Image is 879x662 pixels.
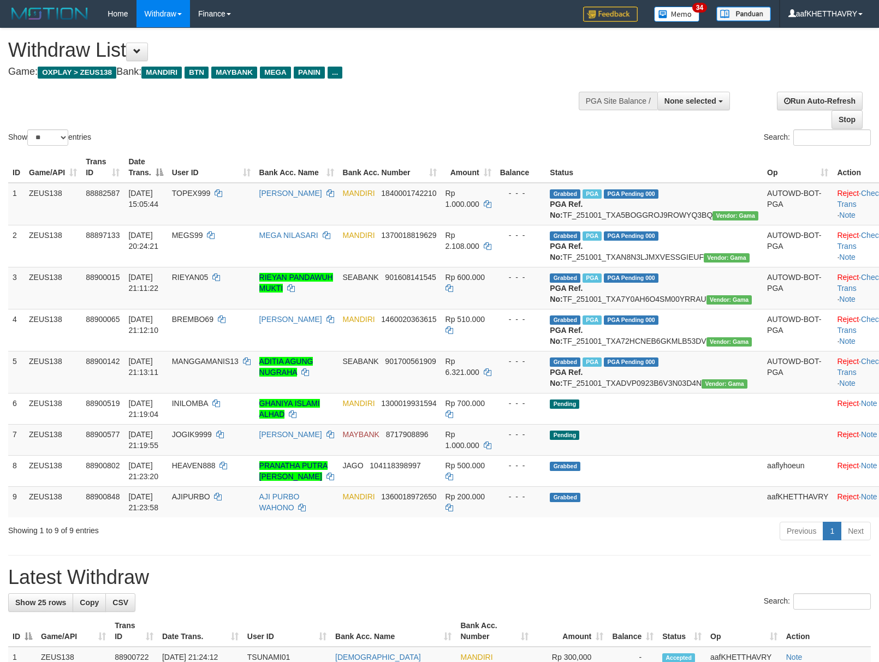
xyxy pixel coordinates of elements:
th: Bank Acc. Number: activate to sort column ascending [338,152,441,183]
img: panduan.png [716,7,771,21]
td: TF_251001_TXA7Y0AH6O4SM00YRRAU [545,267,763,309]
span: PANIN [294,67,325,79]
span: Rp 6.321.000 [446,357,479,377]
span: [DATE] 21:19:55 [128,430,158,450]
span: JOGIK9999 [172,430,212,439]
th: Game/API: activate to sort column ascending [37,616,110,647]
span: Grabbed [550,231,580,241]
span: 88882587 [86,189,120,198]
span: Rp 500.000 [446,461,485,470]
span: Rp 1.000.000 [446,189,479,208]
a: Note [786,653,803,661]
span: Copy 1460020363615 to clipboard [381,315,436,324]
a: Reject [837,189,859,198]
a: ADITIA AGUNG NUGRAHA [259,357,313,377]
td: ZEUS138 [25,183,81,225]
span: 88900015 [86,273,120,282]
div: - - - [500,230,542,241]
span: Copy 104118398997 to clipboard [370,461,420,470]
th: Amount: activate to sort column ascending [441,152,496,183]
span: [DATE] 21:13:11 [128,357,158,377]
a: PRANATHA PUTRA [PERSON_NAME] [259,461,328,481]
b: PGA Ref. No: [550,242,583,261]
a: Copy [73,593,106,612]
a: Note [861,399,877,408]
span: Rp 1.000.000 [446,430,479,450]
span: 88897133 [86,231,120,240]
th: Trans ID: activate to sort column ascending [81,152,124,183]
a: Reject [837,461,859,470]
td: AUTOWD-BOT-PGA [763,309,833,351]
span: Grabbed [550,315,580,325]
td: 8 [8,455,25,486]
span: 88900065 [86,315,120,324]
td: ZEUS138 [25,225,81,267]
span: MEGA [260,67,291,79]
span: Copy 1360018972650 to clipboard [381,492,436,501]
a: CSV [105,593,135,612]
div: - - - [500,429,542,440]
th: Bank Acc. Name: activate to sort column ascending [331,616,456,647]
span: MANDIRI [343,492,375,501]
span: Rp 2.108.000 [446,231,479,251]
div: - - - [500,314,542,325]
button: None selected [657,92,730,110]
th: Action [782,616,871,647]
td: ZEUS138 [25,424,81,455]
span: 88900519 [86,399,120,408]
span: Vendor URL: https://trx31.1velocity.biz [712,211,758,220]
th: Balance: activate to sort column ascending [608,616,658,647]
span: 88900577 [86,430,120,439]
span: PGA Pending [604,315,658,325]
a: Note [861,461,877,470]
span: Copy 8717908896 to clipboard [386,430,429,439]
b: PGA Ref. No: [550,326,583,345]
span: AJIPURBO [172,492,210,501]
b: PGA Ref. No: [550,284,583,303]
span: ... [328,67,342,79]
span: Rp 700.000 [446,399,485,408]
span: Copy 901608141545 to clipboard [385,273,436,282]
span: MANDIRI [343,315,375,324]
a: Note [839,337,856,345]
span: [DATE] 15:05:44 [128,189,158,208]
td: AUTOWD-BOT-PGA [763,225,833,267]
select: Showentries [27,129,68,146]
label: Show entries [8,129,91,146]
span: [DATE] 21:12:10 [128,315,158,335]
span: MANDIRI [343,399,375,408]
span: HEAVEN888 [172,461,216,470]
td: aafKHETTHAVRY [763,486,833,517]
span: MAYBANK [211,67,257,79]
span: SEABANK [343,273,379,282]
a: Next [841,522,871,540]
span: Grabbed [550,493,580,502]
span: Marked by aaftrukkakada [583,273,602,283]
td: ZEUS138 [25,309,81,351]
span: Copy 901700561909 to clipboard [385,357,436,366]
span: RIEYAN05 [172,273,209,282]
span: MANDIRI [343,231,375,240]
th: Op: activate to sort column ascending [706,616,782,647]
span: Rp 510.000 [446,315,485,324]
span: Show 25 rows [15,598,66,607]
td: TF_251001_TXA72HCNEB6GKMLB53DV [545,309,763,351]
td: 1 [8,183,25,225]
a: 1 [823,522,841,540]
th: User ID: activate to sort column ascending [243,616,331,647]
div: - - - [500,272,542,283]
th: Bank Acc. Name: activate to sort column ascending [255,152,338,183]
div: - - - [500,398,542,409]
span: MANGGAMANIS13 [172,357,239,366]
a: Reject [837,315,859,324]
span: 88900142 [86,357,120,366]
td: AUTOWD-BOT-PGA [763,183,833,225]
td: TF_251001_TXAN8N3LJMXVESSGIEUF [545,225,763,267]
a: Note [839,295,856,303]
h4: Game: Bank: [8,67,575,77]
a: Reject [837,231,859,240]
th: Date Trans.: activate to sort column ascending [158,616,243,647]
td: ZEUS138 [25,486,81,517]
span: Copy 1370018819629 to clipboard [381,231,436,240]
span: [DATE] 21:23:20 [128,461,158,481]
